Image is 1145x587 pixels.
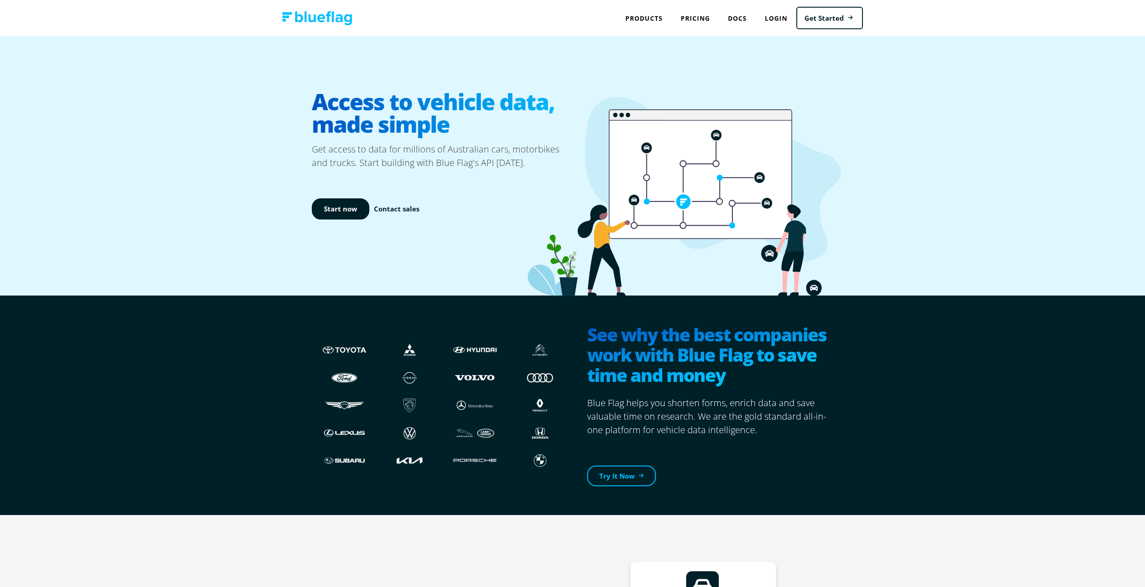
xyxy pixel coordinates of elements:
[451,425,498,442] img: JLR logo
[672,9,719,27] a: Pricing
[616,9,672,27] div: Products
[312,143,573,170] p: Get access to data for millions of Australian cars, motorbikes and trucks. Start building with Bl...
[516,425,564,442] img: Honda logo
[374,204,419,214] a: Contact sales
[312,198,369,220] a: Start now
[451,369,498,386] img: Volvo logo
[451,397,498,414] img: Mercedes logo
[386,397,433,414] img: Peugeot logo
[719,9,756,27] a: Docs
[516,369,564,386] img: Audi logo
[587,466,656,487] a: Try It Now
[386,369,433,386] img: Nissan logo
[587,396,834,437] p: Blue Flag helps you shorten forms, enrich data and save valuable time on research. We are the gol...
[587,324,834,387] h2: See why the best companies work with Blue Flag to save time and money
[386,341,433,358] img: Mistubishi logo
[312,83,573,143] h1: Access to vehicle data, made simple
[451,341,498,358] img: Hyundai logo
[321,397,368,414] img: Genesis logo
[321,425,368,442] img: Lexus logo
[386,425,433,442] img: Volkswagen logo
[516,397,564,414] img: Renault logo
[796,7,863,30] a: Get Started
[756,9,796,27] a: Login to Blue Flag application
[451,452,498,469] img: Porshce logo
[321,341,368,358] img: Toyota logo
[516,452,564,469] img: BMW logo
[516,341,564,358] img: Citroen logo
[386,452,433,469] img: Kia logo
[282,11,352,25] img: Blue Flag logo
[321,369,368,386] img: Ford logo
[321,452,368,469] img: Subaru logo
